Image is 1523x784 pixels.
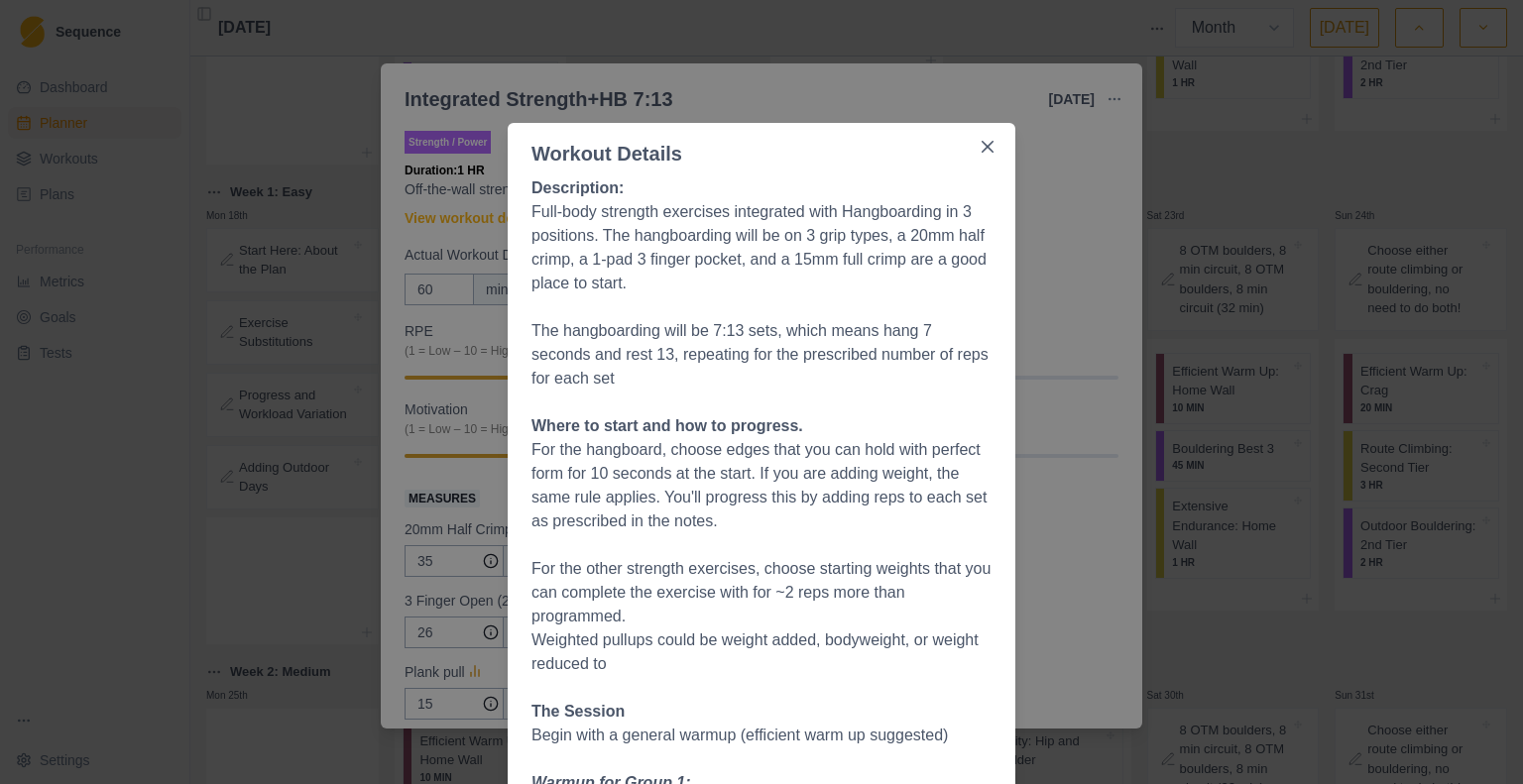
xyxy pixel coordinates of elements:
[531,417,803,434] strong: Where to start and how to progress.
[531,557,992,628] p: For the other strength exercises, choose starting weights that you can complete the exercise with...
[531,179,624,196] strong: Description:
[531,200,992,295] p: Full-body strength exercises integrated with Hangboarding in 3 positions. The hangboarding will b...
[531,438,992,533] p: For the hangboard, choose edges that you can hold with perfect form for 10 seconds at the start. ...
[531,319,992,391] p: The hangboarding will be 7:13 sets, which means hang 7 seconds and rest 13, repeating for the pre...
[531,724,992,747] p: Begin with a general warmup (efficient warm up suggested)
[531,628,992,676] p: Weighted pullups could be weight added, bodyweight, or weight reduced to
[972,131,1003,163] button: Close
[531,703,625,720] strong: The Session
[508,123,1015,168] header: Workout Details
